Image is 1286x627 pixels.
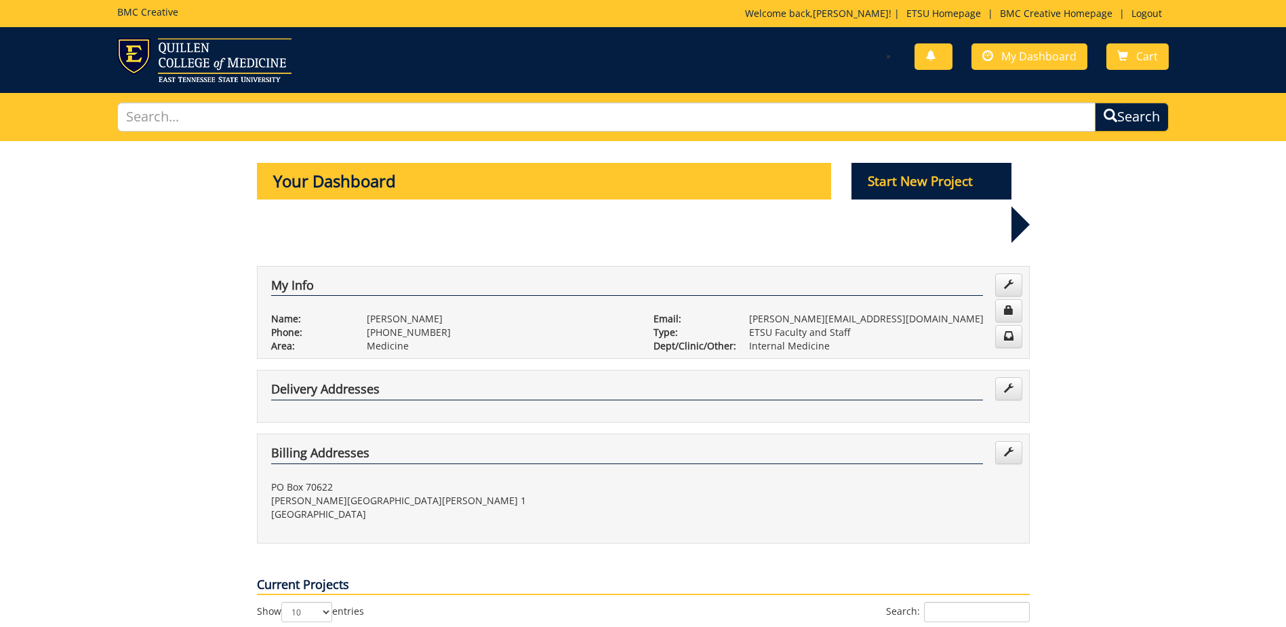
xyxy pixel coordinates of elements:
a: BMC Creative Homepage [993,7,1119,20]
a: Edit Addresses [995,441,1022,464]
p: Dept/Clinic/Other: [654,339,729,353]
p: ETSU Faculty and Staff [749,326,1016,339]
p: Internal Medicine [749,339,1016,353]
p: [PERSON_NAME][EMAIL_ADDRESS][DOMAIN_NAME] [749,312,1016,326]
a: [PERSON_NAME] [813,7,889,20]
p: Medicine [367,339,633,353]
p: Your Dashboard [257,163,832,199]
p: Current Projects [257,576,1030,595]
h4: Delivery Addresses [271,383,983,400]
a: Cart [1106,43,1169,70]
h5: BMC Creative [117,7,178,17]
input: Search... [117,102,1096,132]
img: ETSU logo [117,38,292,82]
p: Start New Project [851,163,1011,199]
span: Cart [1136,49,1158,64]
a: My Dashboard [971,43,1087,70]
p: [PERSON_NAME][GEOGRAPHIC_DATA][PERSON_NAME] 1 [271,494,633,508]
button: Search [1095,102,1169,132]
p: [GEOGRAPHIC_DATA] [271,508,633,521]
h4: Billing Addresses [271,446,983,464]
a: Change Password [995,299,1022,322]
p: [PHONE_NUMBER] [367,326,633,339]
p: Phone: [271,326,346,339]
a: Logout [1125,7,1169,20]
input: Search: [924,602,1030,622]
p: Area: [271,339,346,353]
h4: My Info [271,279,983,297]
p: [PERSON_NAME] [367,312,633,326]
a: ETSU Homepage [900,7,988,20]
label: Show entries [257,602,364,622]
a: Change Communication Preferences [995,325,1022,348]
label: Search: [886,602,1030,622]
p: Type: [654,326,729,339]
p: Name: [271,312,346,326]
p: Email: [654,312,729,326]
p: PO Box 70622 [271,480,633,494]
a: Edit Info [995,273,1022,297]
a: Start New Project [851,176,1011,189]
p: Welcome back, ! | | | [745,7,1169,20]
select: Showentries [281,602,332,622]
span: My Dashboard [1001,49,1077,64]
a: Edit Addresses [995,377,1022,400]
